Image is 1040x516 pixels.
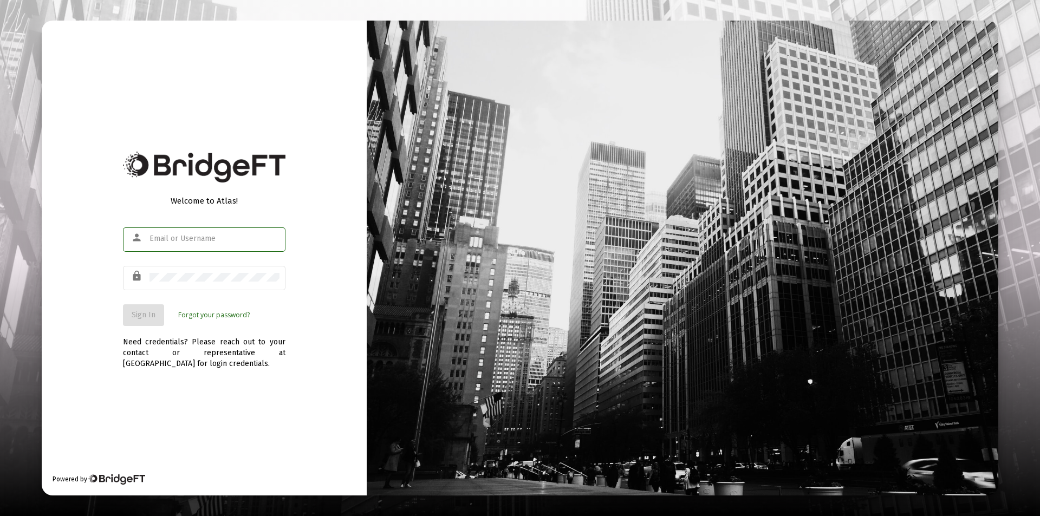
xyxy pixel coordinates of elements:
[123,152,285,182] img: Bridge Financial Technology Logo
[53,474,145,485] div: Powered by
[123,304,164,326] button: Sign In
[123,195,285,206] div: Welcome to Atlas!
[149,234,279,243] input: Email or Username
[131,270,144,283] mat-icon: lock
[178,310,250,321] a: Forgot your password?
[132,310,155,319] span: Sign In
[131,231,144,244] mat-icon: person
[123,326,285,369] div: Need credentials? Please reach out to your contact or representative at [GEOGRAPHIC_DATA] for log...
[88,474,145,485] img: Bridge Financial Technology Logo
